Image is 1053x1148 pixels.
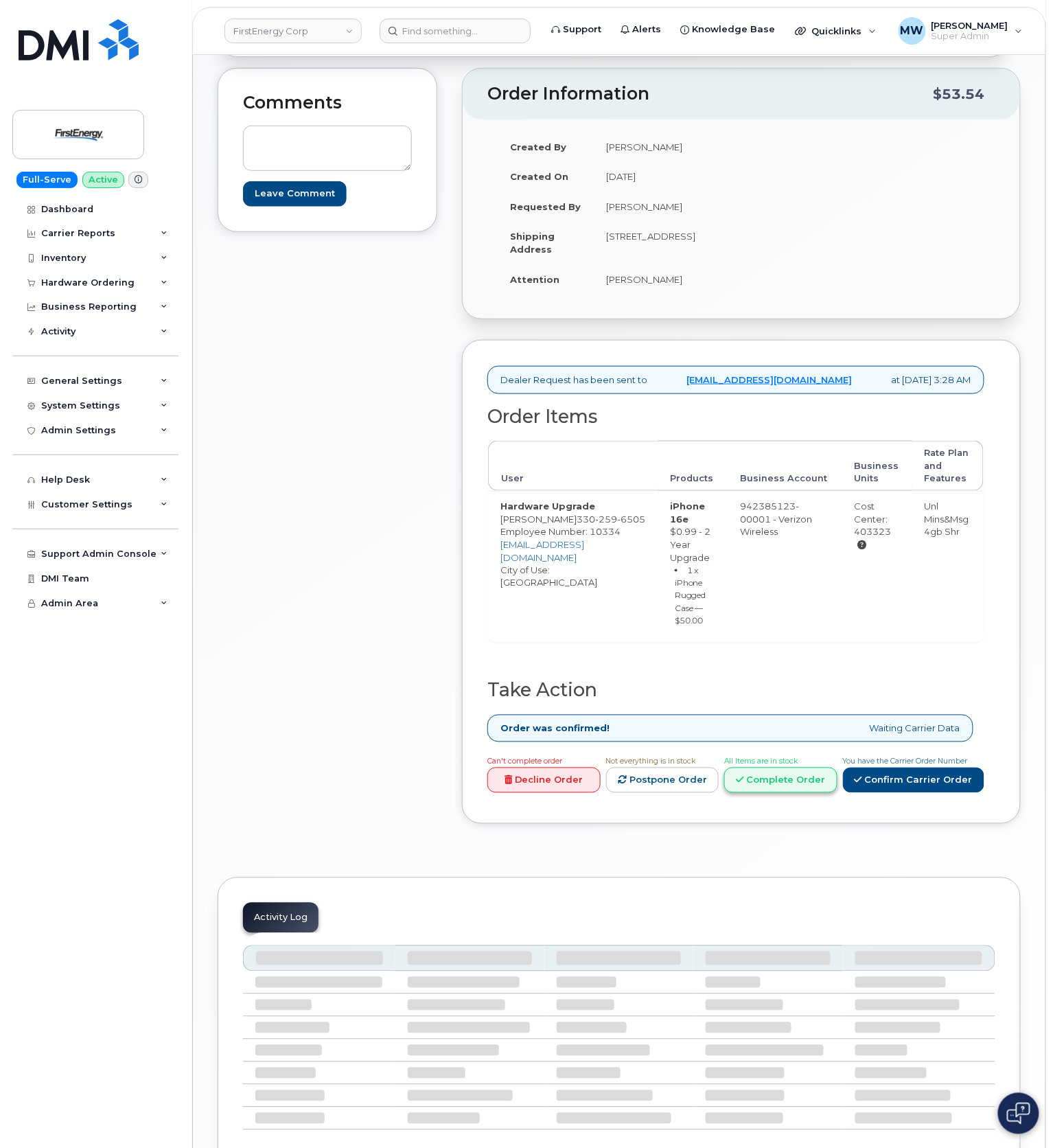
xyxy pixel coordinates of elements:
td: [PERSON_NAME] [594,264,731,295]
td: 942385123-00001 - Verizon Wireless [728,491,842,642]
td: [PERSON_NAME] [594,192,731,222]
h2: Comments [243,93,412,113]
strong: Attention [510,274,559,285]
span: Employee Number: 10334 [500,526,621,537]
input: Find something... [380,19,531,43]
strong: Order was confirmed! [500,722,610,735]
span: You have the Carrier Order Number [843,757,968,766]
strong: Requested By [510,201,581,212]
span: Quicklinks [812,25,862,36]
th: Business Units [842,441,912,491]
div: $53.54 [934,81,985,107]
span: [PERSON_NAME] [931,20,1008,31]
a: Complete Order [724,768,837,793]
a: Knowledge Base [671,16,785,43]
span: Super Admin [931,31,1008,42]
td: $0.99 - 2 Year Upgrade [658,491,728,642]
div: Cost Center: 403323 [854,500,900,551]
span: Knowledge Base [692,23,775,36]
h2: Order Items [487,406,984,427]
td: Unl Mins&Msg 4gb Shr [912,491,984,642]
td: [PERSON_NAME] [594,132,731,162]
span: Support [563,23,601,36]
td: [DATE] [594,161,731,192]
td: [PERSON_NAME] City of Use: [GEOGRAPHIC_DATA] [488,491,658,642]
a: FirstEnergy Corp [224,19,362,43]
a: Decline Order [487,768,601,793]
span: 330 [577,514,645,525]
span: Not everything is in stock [606,757,696,766]
span: MW [901,23,924,39]
input: Leave Comment [243,181,347,207]
th: Business Account [728,441,842,491]
div: Quicklinks [786,17,886,45]
a: Alerts [611,16,671,43]
strong: Shipping Address [510,231,555,255]
a: Postpone Order [606,768,719,793]
th: Rate Plan and Features [912,441,984,491]
a: Support [542,16,611,43]
strong: iPhone 16e [670,501,705,525]
span: Alerts [632,23,661,36]
th: User [488,441,658,491]
strong: Created On [510,171,568,182]
div: Waiting Carrier Data [487,715,973,743]
span: Can't complete order [487,757,562,766]
h2: Order Information [487,84,934,104]
h2: Take Action [487,680,984,701]
a: Confirm Carrier Order [843,768,984,793]
strong: Hardware Upgrade [500,501,595,512]
a: [EMAIL_ADDRESS][DOMAIN_NAME] [500,539,584,563]
span: 259 [595,514,617,525]
div: Marissa Weiss [889,17,1032,45]
td: [STREET_ADDRESS] [594,221,731,264]
th: Products [658,441,728,491]
img: Open chat [1007,1103,1030,1125]
strong: Created By [510,141,566,152]
small: 1 x iPhone Rugged Case — $50.00 [675,565,706,626]
span: All Items are in stock [724,757,798,766]
div: Dealer Request has been sent to at [DATE] 3:28 AM [487,366,984,394]
a: [EMAIL_ADDRESS][DOMAIN_NAME] [687,374,853,387]
span: 6505 [617,514,645,525]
